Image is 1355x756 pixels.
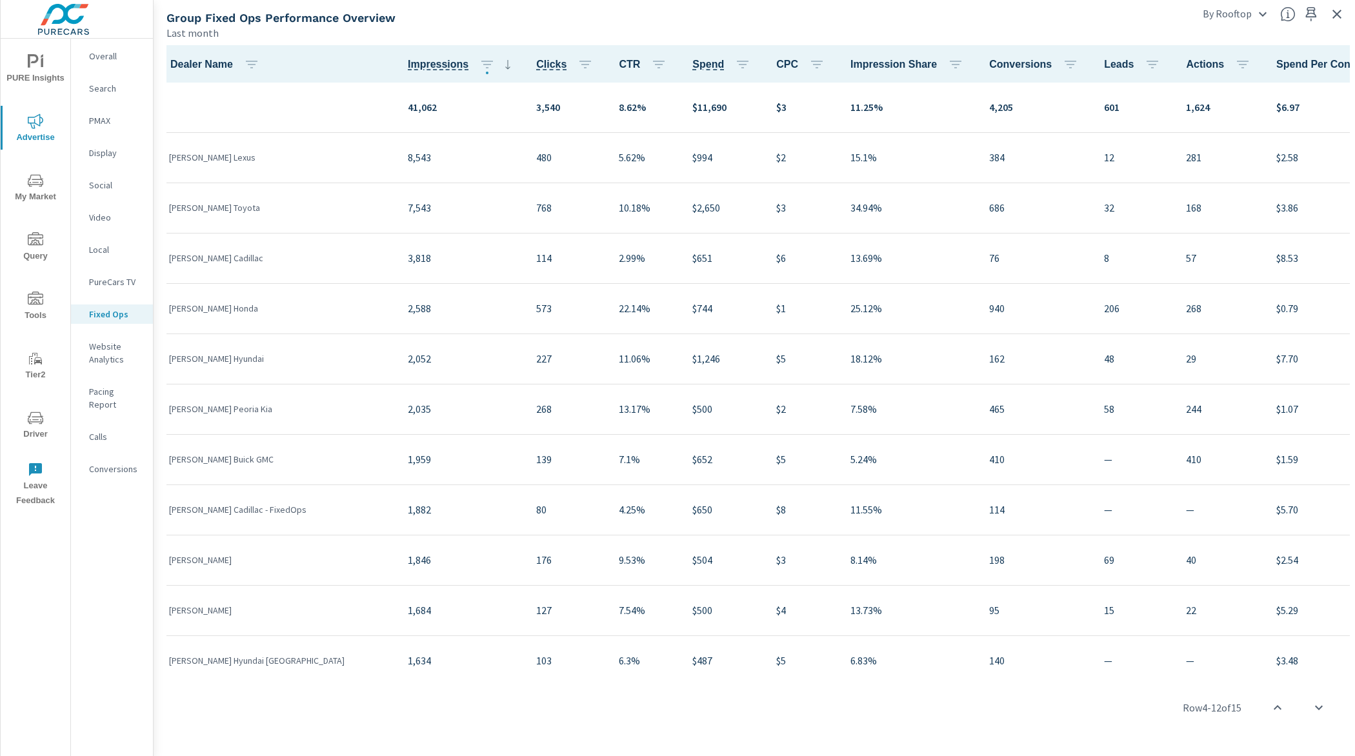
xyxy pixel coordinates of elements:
p: 2,035 [408,401,516,417]
p: 11.25% [850,99,969,115]
p: 3,540 [536,99,598,115]
span: Query [5,232,66,264]
button: scroll to top [1262,692,1293,723]
span: Conversions [989,57,1083,72]
p: [PERSON_NAME] [169,553,387,566]
p: 206 [1104,301,1165,316]
p: 48 [1104,351,1165,366]
p: 244 [1186,401,1256,417]
p: $4 [776,602,830,618]
p: 7.1% [619,452,672,467]
span: Advertise [5,114,66,145]
p: 114 [989,502,1083,517]
div: Display [71,143,153,163]
p: 6.83% [850,653,969,668]
p: $8 [776,502,830,517]
p: 22.14% [619,301,672,316]
span: Tools [5,292,66,323]
div: nav menu [1,39,70,513]
p: 15.1% [850,150,969,165]
p: 465 [989,401,1083,417]
p: $5 [776,653,830,668]
p: 80 [536,502,598,517]
p: 29 [1186,351,1256,366]
p: 686 [989,200,1083,215]
p: [PERSON_NAME] Honda [169,302,387,315]
p: $744 [692,301,756,316]
p: 281 [1186,150,1256,165]
p: 25.12% [850,301,969,316]
div: By Rooftop [1195,3,1275,25]
p: $500 [692,602,756,618]
p: 11.06% [619,351,672,366]
p: 40 [1186,552,1256,568]
p: 1,846 [408,552,516,568]
p: Search [89,82,143,95]
p: 1,684 [408,602,516,618]
p: 1,882 [408,502,516,517]
span: Leads [1104,57,1165,72]
p: Fixed Ops [89,308,143,321]
p: 5.62% [619,150,672,165]
p: 8.62% [619,99,672,115]
p: Conversions [89,463,143,475]
p: 127 [536,602,598,618]
h5: Group Fixed Ops Performance Overview [166,11,396,25]
p: — [1186,502,1256,517]
span: The number of times an ad was clicked by a consumer. [536,57,567,72]
p: 7,543 [408,200,516,215]
p: 480 [536,150,598,165]
p: 69 [1104,552,1165,568]
p: 410 [989,452,1083,467]
p: 58 [1104,401,1165,417]
p: 7.54% [619,602,672,618]
p: Row 4 - 12 of 15 [1183,700,1241,715]
p: Calls [89,430,143,443]
p: 95 [989,602,1083,618]
p: $3 [776,99,830,115]
p: $11,690 [692,99,756,115]
span: Understand group performance broken down by various segments. Use the dropdown in the upper right... [1280,6,1296,22]
p: $2 [776,150,830,165]
p: 198 [989,552,1083,568]
p: 32 [1104,200,1165,215]
span: Impression Share [850,57,969,72]
div: PureCars TV [71,272,153,292]
p: 140 [989,653,1083,668]
div: Social [71,175,153,195]
p: 41,062 [408,99,516,115]
span: The number of times an ad was shown on your behalf. [408,57,468,72]
span: Impressions [408,57,516,72]
p: 6.3% [619,653,672,668]
p: $5 [776,351,830,366]
p: PMAX [89,114,143,127]
p: $651 [692,250,756,266]
p: 1,959 [408,452,516,467]
p: — [1104,452,1165,467]
div: Website Analytics [71,337,153,369]
span: Actions [1186,57,1256,72]
p: 11.55% [850,502,969,517]
p: [PERSON_NAME] Hyundai [GEOGRAPHIC_DATA] [169,654,387,667]
p: 2,052 [408,351,516,366]
div: Local [71,240,153,259]
div: Pacing Report [71,382,153,414]
span: Tier2 [5,351,66,383]
p: 13.17% [619,401,672,417]
p: 4,205 [989,99,1083,115]
p: — [1186,653,1256,668]
p: [PERSON_NAME] Cadillac - FixedOps [169,503,387,516]
p: 410 [1186,452,1256,467]
div: Search [71,79,153,98]
span: Leave Feedback [5,462,66,508]
p: 12 [1104,150,1165,165]
p: 1,634 [408,653,516,668]
p: Display [89,146,143,159]
div: Overall [71,46,153,66]
p: 162 [989,351,1083,366]
p: Pacing Report [89,385,143,411]
span: CTR [619,57,672,72]
p: $1 [776,301,830,316]
p: 176 [536,552,598,568]
p: $6 [776,250,830,266]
